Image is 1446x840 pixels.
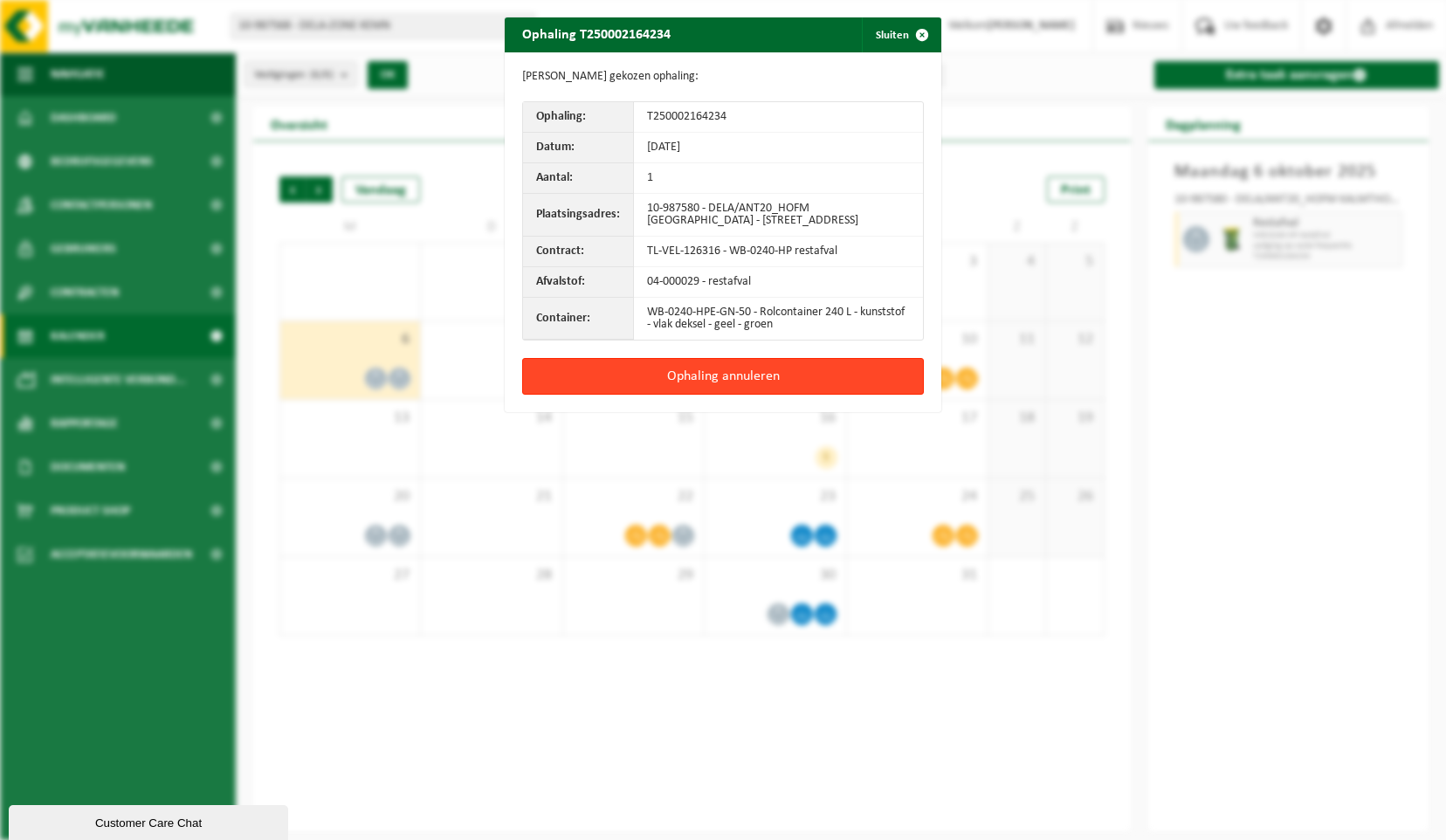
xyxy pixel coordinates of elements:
th: Container: [523,298,634,340]
th: Aantal: [523,163,634,194]
td: TL-VEL-126316 - WB-0240-HP restafval [634,237,923,267]
th: Datum: [523,133,634,163]
th: Afvalstof: [523,267,634,298]
td: 10-987580 - DELA/ANT20_HOFM [GEOGRAPHIC_DATA] - [STREET_ADDRESS] [634,194,923,237]
td: T250002164234 [634,102,923,133]
button: Sluiten [862,17,940,52]
th: Plaatsingsadres: [523,194,634,237]
td: 1 [634,163,923,194]
td: 04-000029 - restafval [634,267,923,298]
th: Ophaling: [523,102,634,133]
h2: Ophaling T250002164234 [505,17,688,51]
th: Contract: [523,237,634,267]
p: [PERSON_NAME] gekozen ophaling: [522,70,924,84]
iframe: chat widget [9,802,292,840]
td: WB-0240-HPE-GN-50 - Rolcontainer 240 L - kunststof - vlak deksel - geel - groen [634,298,923,340]
button: Ophaling annuleren [522,358,924,395]
td: [DATE] [634,133,923,163]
